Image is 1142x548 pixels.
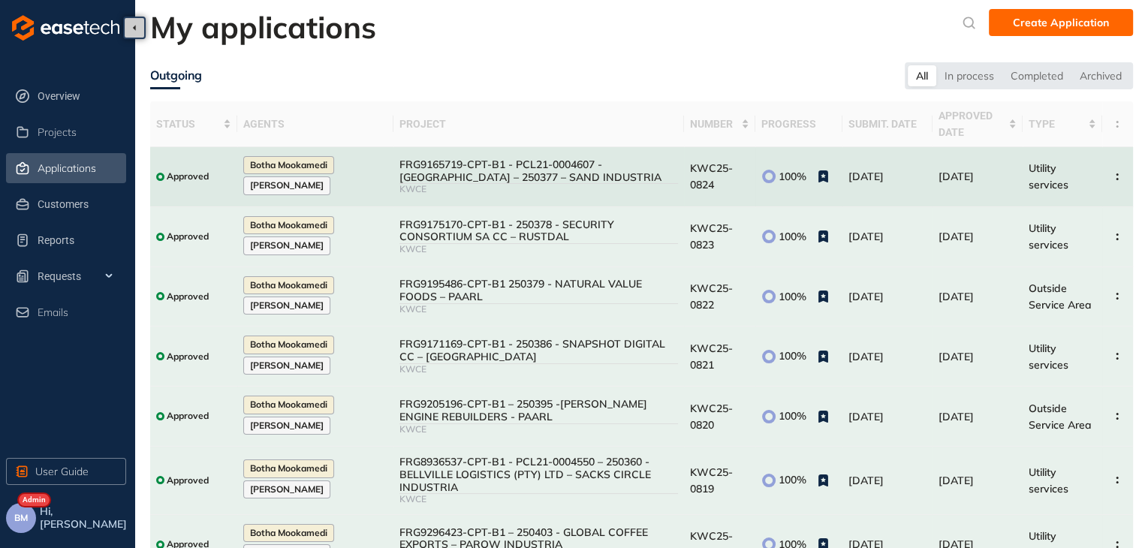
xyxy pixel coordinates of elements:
[250,399,327,410] span: Botha Mookamedi
[908,65,936,86] div: All
[1029,161,1068,191] span: Utility services
[1029,116,1085,132] span: type
[399,456,678,493] div: FRG8936537-CPT-B1 - PCL21-0004550 – 250360 - BELLVILLE LOGISTICS (PTY) LTD – SACKS CIRCLE INDUSTRIA
[690,402,733,432] span: KWC25-0820
[250,463,327,474] span: Botha Mookamedi
[40,505,129,531] span: Hi, [PERSON_NAME]
[393,101,684,147] th: project
[939,474,974,487] span: [DATE]
[250,484,324,495] span: [PERSON_NAME]
[779,350,806,363] span: 100%
[12,15,119,41] img: logo
[1023,101,1102,147] th: type
[250,300,324,311] span: [PERSON_NAME]
[38,189,123,219] span: Customers
[167,291,209,302] span: Approved
[250,528,327,538] span: Botha Mookamedi
[167,475,209,486] span: Approved
[989,9,1133,36] button: Create Application
[1029,342,1068,372] span: Utility services
[250,180,324,191] span: [PERSON_NAME]
[14,513,28,523] span: BM
[399,244,678,254] div: KWCE
[936,65,1002,86] div: In process
[1029,282,1092,312] span: Outside Service Area
[939,290,974,303] span: [DATE]
[933,101,1023,147] th: approved date
[38,306,68,319] span: Emails
[250,280,327,291] span: Botha Mookamedi
[848,290,884,303] span: [DATE]
[156,116,220,132] span: status
[35,463,89,480] span: User Guide
[6,458,126,485] button: User Guide
[939,410,974,423] span: [DATE]
[167,351,209,362] span: Approved
[779,410,806,423] span: 100%
[939,107,1005,140] span: approved date
[1029,402,1092,432] span: Outside Service Area
[399,184,678,194] div: KWCE
[38,225,123,255] span: Reports
[779,291,806,303] span: 100%
[38,126,77,139] span: Projects
[150,66,202,85] div: Outgoing
[779,170,806,183] span: 100%
[150,101,237,147] th: status
[690,465,733,495] span: KWC25-0819
[779,230,806,243] span: 100%
[250,339,327,350] span: Botha Mookamedi
[399,398,678,423] div: FRG9205196-CPT-B1 – 250395 -[PERSON_NAME] ENGINE REBUILDERS - PAARL
[150,9,376,45] h2: My applications
[848,410,884,423] span: [DATE]
[1071,65,1130,86] div: Archived
[399,158,678,184] div: FRG9165719-CPT-B1 - PCL21-0004607 - [GEOGRAPHIC_DATA] – 250377 – SAND INDUSTRIA
[939,230,974,243] span: [DATE]
[237,101,393,147] th: agents
[779,474,806,486] span: 100%
[842,101,933,147] th: submit. date
[848,350,884,363] span: [DATE]
[690,161,733,191] span: KWC25-0824
[38,162,96,175] span: Applications
[167,411,209,421] span: Approved
[250,240,324,251] span: [PERSON_NAME]
[399,364,678,375] div: KWCE
[399,218,678,244] div: FRG9175170-CPT-B1 - 250378 - SECURITY CONSORTIUM SA CC – RUSTDAL
[690,282,733,312] span: KWC25-0822
[1013,14,1109,31] span: Create Application
[250,160,327,170] span: Botha Mookamedi
[755,101,842,147] th: progress
[690,116,739,132] span: number
[848,474,884,487] span: [DATE]
[167,171,209,182] span: Approved
[1029,465,1068,495] span: Utility services
[399,278,678,303] div: FRG9195486-CPT-B1 250379 - NATURAL VALUE FOODS – PAARL
[1029,221,1068,251] span: Utility services
[939,350,974,363] span: [DATE]
[399,304,678,315] div: KWCE
[684,101,756,147] th: number
[167,231,209,242] span: Approved
[38,81,123,111] span: Overview
[939,170,974,183] span: [DATE]
[690,342,733,372] span: KWC25-0821
[399,338,678,363] div: FRG9171169-CPT-B1 - 250386 - SNAPSHOT DIGITAL CC – [GEOGRAPHIC_DATA]
[848,170,884,183] span: [DATE]
[399,494,678,504] div: KWCE
[250,420,324,431] span: [PERSON_NAME]
[6,503,36,533] button: BM
[38,261,123,291] span: Requests
[250,220,327,230] span: Botha Mookamedi
[690,221,733,251] span: KWC25-0823
[399,424,678,435] div: KWCE
[1002,65,1071,86] div: Completed
[250,360,324,371] span: [PERSON_NAME]
[848,230,884,243] span: [DATE]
